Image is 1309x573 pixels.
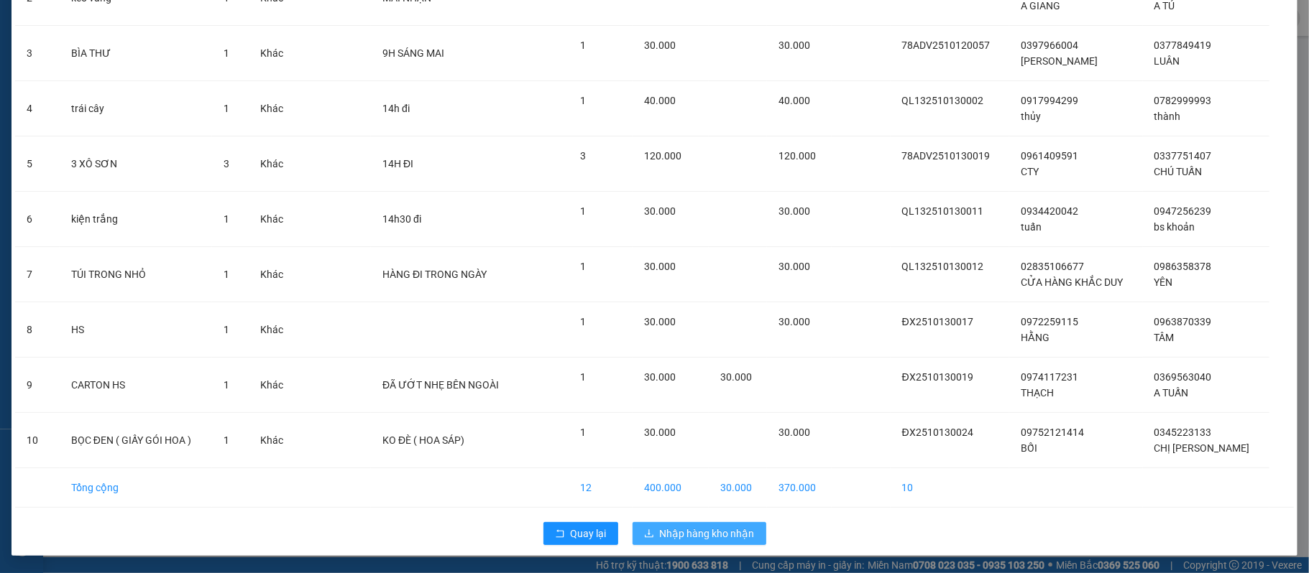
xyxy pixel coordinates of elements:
td: Khác [249,247,298,302]
td: 8 [15,302,60,358]
td: CARTON HS [60,358,212,413]
span: ĐX2510130024 [902,427,973,438]
span: CỬA HÀNG KHẮC DUY [1021,276,1123,288]
span: 78ADV2510120057 [902,39,991,51]
span: tuấn [1021,221,1042,233]
td: Khác [249,26,298,81]
span: 1 [224,47,229,59]
td: Khác [249,413,298,468]
span: Nhận: [112,14,147,29]
div: HẢO [112,47,210,64]
span: 0972259115 [1021,316,1078,327]
span: 30.000 [778,427,810,438]
span: CHÚ TUẤN [1154,166,1203,177]
span: 30.000 [778,205,810,217]
span: THẠCH [1021,387,1054,399]
span: 30.000 [778,39,810,51]
button: downloadNhập hàng kho nhận [633,522,766,545]
span: 0377849419 [1154,39,1212,51]
span: CTY [1021,166,1039,177]
td: 30.000 [709,468,767,508]
span: TÂM [1154,332,1175,343]
span: 1 [581,316,587,327]
span: download [644,528,654,540]
span: 30.000 [720,371,752,383]
span: 0345223133 [1154,427,1212,438]
span: LUÂN [1154,55,1180,67]
span: ĐX2510130019 [902,371,973,383]
span: 1 [581,371,587,383]
td: 12 [569,468,633,508]
span: 0974117231 [1021,371,1078,383]
span: A TUẤN [1154,387,1189,399]
span: Quay lại [571,526,607,541]
td: 3 XÔ SƠN [60,136,212,192]
td: trái cây [60,81,212,136]
td: Khác [249,81,298,136]
span: 14h30 đi [382,213,421,225]
td: Khác [249,136,298,192]
td: 9 [15,358,60,413]
span: 1 [224,379,229,391]
td: 7 [15,247,60,302]
td: TÚI TRONG NHỎ [60,247,212,302]
span: QL132510130012 [902,261,984,272]
span: 0986358378 [1154,261,1212,272]
span: 120.000 [644,150,681,162]
td: Tổng cộng [60,468,212,508]
span: 1 [581,95,587,106]
button: rollbackQuay lại [543,522,618,545]
span: 14h đi [382,103,410,114]
span: 30.000 [778,261,810,272]
td: HS [60,302,212,358]
td: 10 [15,413,60,468]
span: HẰNG [1021,332,1050,343]
span: 02835106677 [1021,261,1084,272]
span: 78ADV2510130019 [902,150,991,162]
span: 30.000 [644,205,676,217]
span: BỐI [1021,442,1037,454]
td: Khác [249,358,298,413]
span: 0961409591 [1021,150,1078,162]
span: 1 [581,427,587,438]
span: 1 [224,213,229,225]
span: Gửi: [12,14,35,29]
span: CHỊ [PERSON_NAME] [1154,442,1250,454]
span: 0397966004 [1021,39,1078,51]
td: Khác [249,192,298,247]
span: 09752121414 [1021,427,1084,438]
span: [PERSON_NAME] [1021,55,1098,67]
span: 0782999993 [1154,95,1212,106]
span: HÀNG ĐI TRONG NGÀY [382,269,487,280]
span: bs khoản [1154,221,1195,233]
span: 0934420042 [1021,205,1078,217]
span: QL132510130011 [902,205,984,217]
span: 30.000 [644,261,676,272]
div: QUỐC THI [12,47,102,64]
span: 30.000 [644,316,676,327]
span: 1 [581,261,587,272]
span: CR : [11,94,33,109]
td: 6 [15,192,60,247]
td: Khác [249,302,298,358]
span: ĐÃ ƯỚT NHẸ BÊN NGOÀI [382,379,499,391]
span: 0917994299 [1021,95,1078,106]
td: 3 [15,26,60,81]
span: 9H SÁNG MAI [382,47,444,59]
span: 0963870339 [1154,316,1212,327]
span: QL132510130002 [902,95,984,106]
span: KO ĐÈ ( HOA SÁP) [382,434,464,446]
td: BỌC ĐEN ( GIẤY GÓI HOA ) [60,413,212,468]
span: 14H ĐI [382,158,413,169]
span: Nhập hàng kho nhận [660,526,755,541]
span: 0369563040 [1154,371,1212,383]
td: 5 [15,136,60,192]
span: 3 [581,150,587,162]
span: 3 [224,158,229,169]
span: thành [1154,111,1181,122]
td: 4 [15,81,60,136]
span: 1 [581,205,587,217]
span: ĐX2510130017 [902,316,973,327]
span: 1 [224,434,229,446]
span: 40.000 [778,95,810,106]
